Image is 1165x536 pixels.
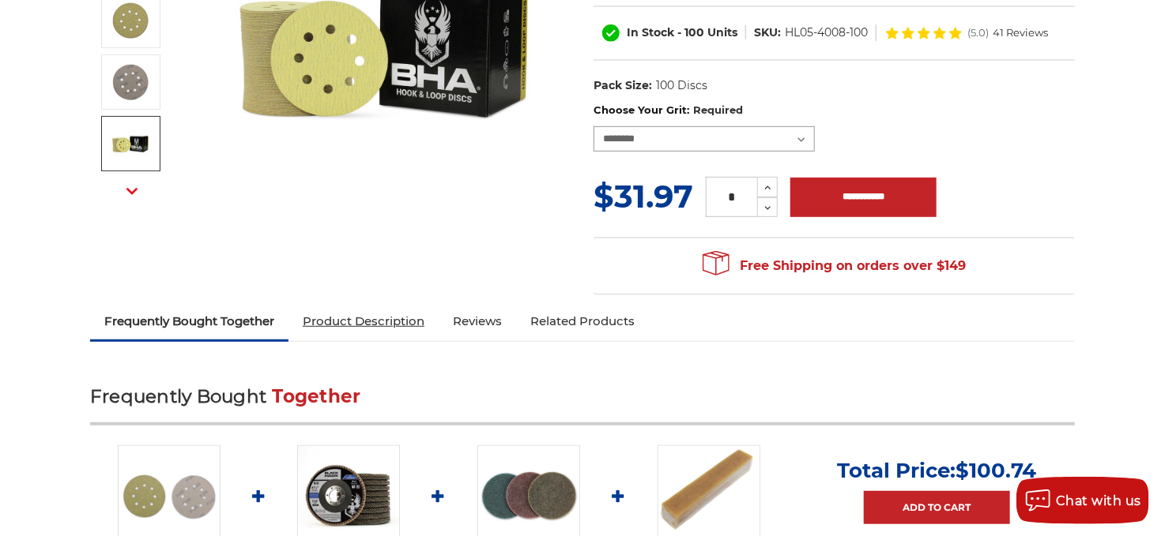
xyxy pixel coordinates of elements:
span: 100 [684,25,704,39]
span: Free Shipping on orders over $149 [703,250,967,282]
span: Together [273,385,361,407]
span: - [677,25,681,39]
span: $31.97 [594,177,693,216]
img: 5 inch hook & loop disc 8 VAC Hole [111,1,150,40]
p: Total Price: [837,458,1036,483]
a: Related Products [516,304,649,339]
label: Choose Your Grit: [594,103,1075,118]
a: Reviews [439,304,516,339]
dt: SKU: [754,24,781,41]
a: Add to Cart [864,491,1010,524]
span: In Stock [627,25,674,39]
img: velcro backed 8 hole sanding disc [111,62,150,102]
dt: Pack Size: [594,77,652,94]
dd: 100 Discs [656,77,707,94]
img: 5 in x 8 hole gold hook and loop sanding disc pack [111,124,150,163]
span: Chat with us [1056,493,1141,508]
dd: HL05-4008-100 [785,24,868,41]
span: 41 Reviews [993,28,1048,38]
a: Product Description [288,304,439,339]
small: Required [693,103,743,116]
button: Chat with us [1016,477,1149,524]
span: $100.74 [956,458,1036,483]
span: Frequently Bought [90,385,266,407]
button: Next [113,174,151,208]
span: (5.0) [967,28,989,38]
a: Frequently Bought Together [90,304,288,339]
span: Units [707,25,737,39]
